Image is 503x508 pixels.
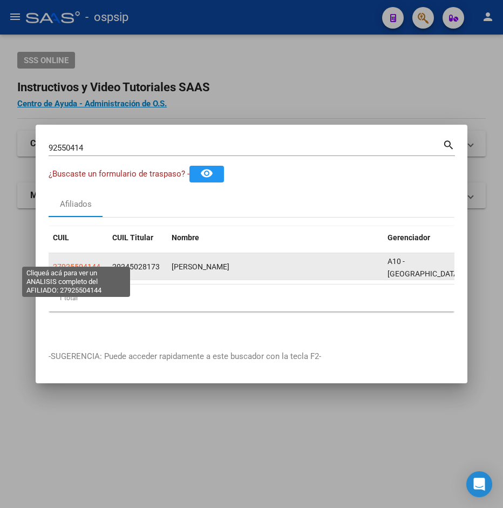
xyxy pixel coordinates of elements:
[200,167,213,180] mat-icon: remove_red_eye
[112,262,160,271] span: 20245028173
[49,350,454,363] p: -SUGERENCIA: Puede acceder rapidamente a este buscador con la tecla F2-
[108,226,167,249] datatable-header-cell: CUIL Titular
[388,257,460,290] span: A10 - [GEOGRAPHIC_DATA] SA
[443,138,455,151] mat-icon: search
[383,226,459,249] datatable-header-cell: Gerenciador
[53,262,100,271] span: 27925504144
[49,226,108,249] datatable-header-cell: CUIL
[172,233,199,242] span: Nombre
[466,471,492,497] div: Open Intercom Messenger
[167,226,383,249] datatable-header-cell: Nombre
[60,198,92,211] div: Afiliados
[53,233,69,242] span: CUIL
[172,261,379,273] div: [PERSON_NAME]
[49,285,454,311] div: 1 total
[388,233,430,242] span: Gerenciador
[49,169,189,179] span: ¿Buscaste un formulario de traspaso? -
[112,233,153,242] span: CUIL Titular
